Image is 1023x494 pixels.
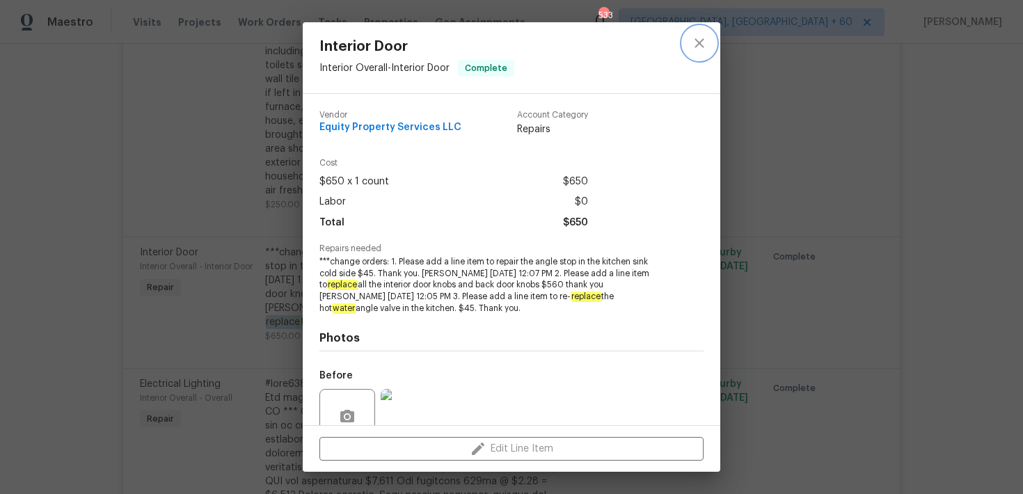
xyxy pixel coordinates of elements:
[319,331,704,345] h4: Photos
[319,63,450,73] span: Interior Overall - Interior Door
[575,192,588,212] span: $0
[332,303,356,313] em: water
[319,159,588,168] span: Cost
[563,172,588,192] span: $650
[319,39,514,54] span: Interior Door
[459,61,513,75] span: Complete
[563,213,588,233] span: $650
[517,122,588,136] span: Repairs
[319,172,389,192] span: $650 x 1 count
[598,8,608,22] div: 533
[319,256,665,314] span: ***change orders: 1. Please add a line item to repair the angle stop in the kitchen sink cold sid...
[319,111,461,120] span: Vendor
[319,192,346,212] span: Labor
[319,122,461,133] span: Equity Property Services LLC
[517,111,588,120] span: Account Category
[683,26,716,60] button: close
[319,244,704,253] span: Repairs needed
[571,292,601,301] em: replace
[327,280,358,289] em: replace
[319,213,344,233] span: Total
[319,371,353,381] h5: Before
